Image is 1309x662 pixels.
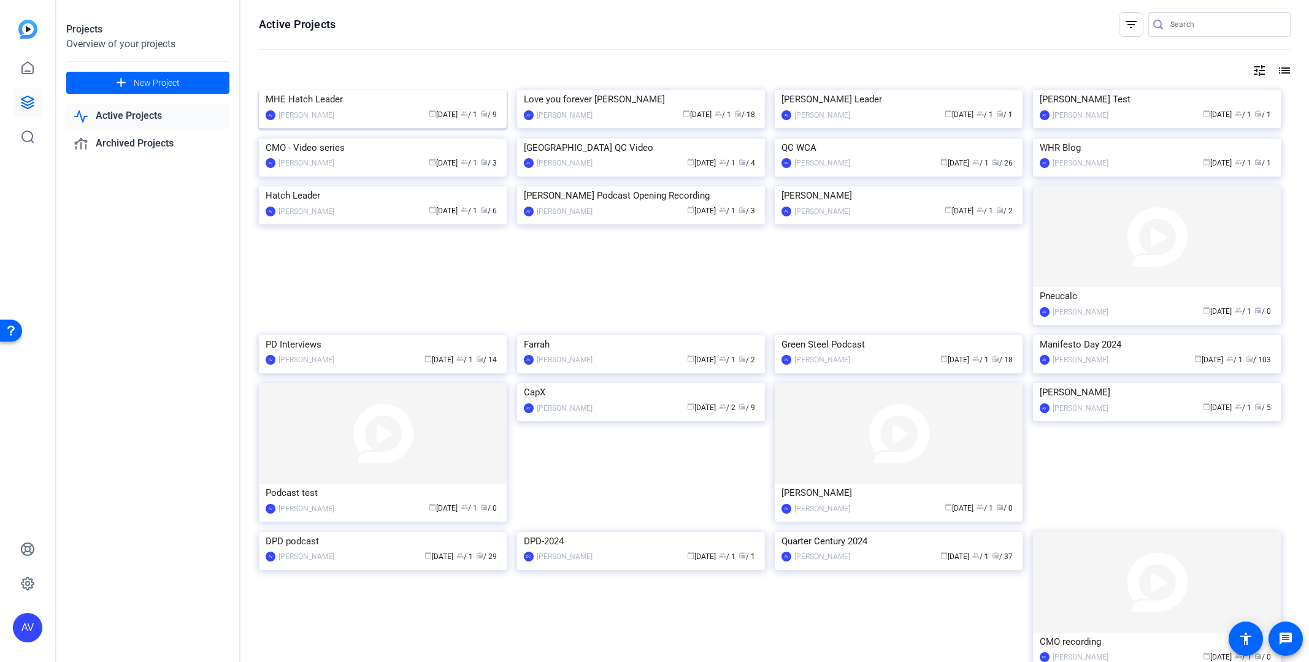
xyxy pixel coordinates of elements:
[977,207,993,215] span: / 1
[972,552,989,561] span: / 1
[940,355,948,362] span: calendar_today
[1254,158,1262,165] span: radio
[524,532,758,550] div: DPD-2024
[1203,403,1232,412] span: [DATE]
[734,110,755,119] span: / 18
[977,503,984,511] span: group
[781,504,791,514] div: AV
[18,20,37,39] img: blue-gradient.svg
[794,157,850,169] div: [PERSON_NAME]
[945,110,952,117] span: calendar_today
[456,552,464,559] span: group
[1235,159,1251,167] span: / 1
[1053,306,1108,318] div: [PERSON_NAME]
[992,158,999,165] span: radio
[476,355,483,362] span: radio
[739,552,755,561] span: / 1
[537,354,593,366] div: [PERSON_NAME]
[66,72,229,94] button: New Project
[278,109,334,121] div: [PERSON_NAME]
[977,110,984,117] span: group
[259,17,336,32] h1: Active Projects
[1040,158,1050,168] div: AV
[266,552,275,561] div: AV
[977,504,993,512] span: / 1
[1254,110,1262,117] span: radio
[278,205,334,218] div: [PERSON_NAME]
[278,157,334,169] div: [PERSON_NAME]
[972,355,980,362] span: group
[1254,403,1262,410] span: radio
[1040,403,1050,413] div: AV
[266,355,275,365] div: AV
[781,335,1016,354] div: Green Steel Podcast
[715,110,722,117] span: group
[1276,63,1291,78] mat-icon: list
[1254,403,1271,412] span: / 5
[739,356,755,364] span: / 2
[1053,157,1108,169] div: [PERSON_NAME]
[687,207,716,215] span: [DATE]
[794,503,850,515] div: [PERSON_NAME]
[1226,355,1234,362] span: group
[1235,306,1242,314] span: group
[687,355,694,362] span: calendar_today
[266,110,275,120] div: AV
[996,207,1013,215] span: / 2
[940,158,948,165] span: calendar_today
[429,158,436,165] span: calendar_today
[719,552,726,559] span: group
[66,131,229,156] a: Archived Projects
[734,110,742,117] span: radio
[972,158,980,165] span: group
[1203,110,1232,119] span: [DATE]
[461,206,468,213] span: group
[480,504,497,512] span: / 0
[1053,354,1108,366] div: [PERSON_NAME]
[687,552,716,561] span: [DATE]
[266,90,500,108] div: MHE Hatch Leader
[524,158,534,168] div: AV
[476,356,497,364] span: / 14
[687,159,716,167] span: [DATE]
[429,504,458,512] span: [DATE]
[429,159,458,167] span: [DATE]
[940,159,969,167] span: [DATE]
[537,109,593,121] div: [PERSON_NAME]
[1254,306,1262,314] span: radio
[945,110,973,119] span: [DATE]
[480,159,497,167] span: / 3
[781,90,1016,108] div: [PERSON_NAME] Leader
[719,403,726,410] span: group
[456,552,473,561] span: / 1
[461,504,477,512] span: / 1
[977,206,984,213] span: group
[524,335,758,354] div: Farrah
[683,110,690,117] span: calendar_today
[739,403,755,412] span: / 9
[1203,110,1210,117] span: calendar_today
[524,139,758,157] div: [GEOGRAPHIC_DATA] QC Video
[972,356,989,364] span: / 1
[456,355,464,362] span: group
[429,207,458,215] span: [DATE]
[687,403,716,412] span: [DATE]
[1040,335,1274,354] div: Manifesto Day 2024
[1124,17,1138,32] mat-icon: filter_list
[1246,356,1271,364] span: / 103
[1040,110,1050,120] div: AV
[739,403,746,410] span: radio
[278,354,334,366] div: [PERSON_NAME]
[266,207,275,216] div: AV
[719,207,735,215] span: / 1
[683,110,712,119] span: [DATE]
[537,402,593,414] div: [PERSON_NAME]
[781,532,1016,550] div: Quarter Century 2024
[781,186,1016,205] div: [PERSON_NAME]
[456,356,473,364] span: / 1
[537,157,593,169] div: [PERSON_NAME]
[940,552,969,561] span: [DATE]
[992,552,999,559] span: radio
[524,355,534,365] div: AV
[461,159,477,167] span: / 1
